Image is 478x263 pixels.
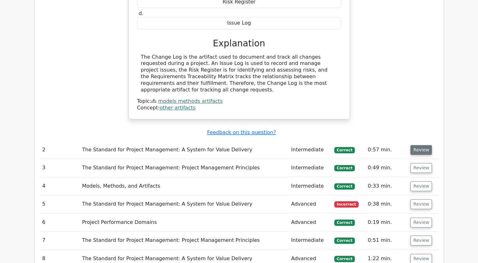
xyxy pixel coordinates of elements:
[410,218,432,227] button: Review
[365,213,408,231] td: 0:19 min.
[141,38,337,49] h3: Explanation
[334,183,355,190] span: Correct
[288,231,331,249] td: Intermediate
[410,199,432,209] button: Review
[137,98,341,105] div: Topic:
[410,181,432,191] button: Review
[80,213,289,231] td: Project Performance Domains
[40,177,80,195] td: 4
[40,159,80,177] td: 3
[80,231,289,249] td: The Standard for Project Management: Project Management Principles
[288,141,331,159] td: Intermediate
[365,195,408,213] td: 0:38 min.
[80,177,289,195] td: Models, Methods, and Artifacts
[80,141,289,159] td: The Standard for Project Management: A System for Value Delivery
[365,159,408,177] td: 0:49 min.
[288,213,331,231] td: Advanced
[158,98,222,104] a: models methods artifacts
[334,237,355,244] span: Correct
[365,177,408,195] td: 0:33 min.
[365,231,408,249] td: 0:51 min.
[410,236,432,245] button: Review
[288,159,331,177] td: Intermediate
[139,10,143,16] span: d.
[207,129,276,135] a: Feedback on this question?
[334,219,355,226] span: Correct
[365,141,408,159] td: 0:57 min.
[40,141,80,159] td: 2
[137,105,341,111] div: Concept:
[40,195,80,213] td: 5
[334,147,355,153] span: Correct
[160,105,196,111] a: other artifacts
[141,54,337,93] div: The Change Log is the artifact used to document and track all changes requested during a project....
[137,17,341,29] div: Issue Log
[40,213,80,231] td: 6
[334,256,355,262] span: Correct
[80,159,289,177] td: The Standard for Project Management: Project Management Principles
[334,165,355,171] span: Correct
[80,195,289,213] td: The Standard for Project Management: A System for Value Delivery
[334,201,359,207] span: Incorrect
[410,163,432,173] button: Review
[288,177,331,195] td: Intermediate
[410,145,432,155] button: Review
[40,231,80,249] td: 7
[288,195,331,213] td: Advanced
